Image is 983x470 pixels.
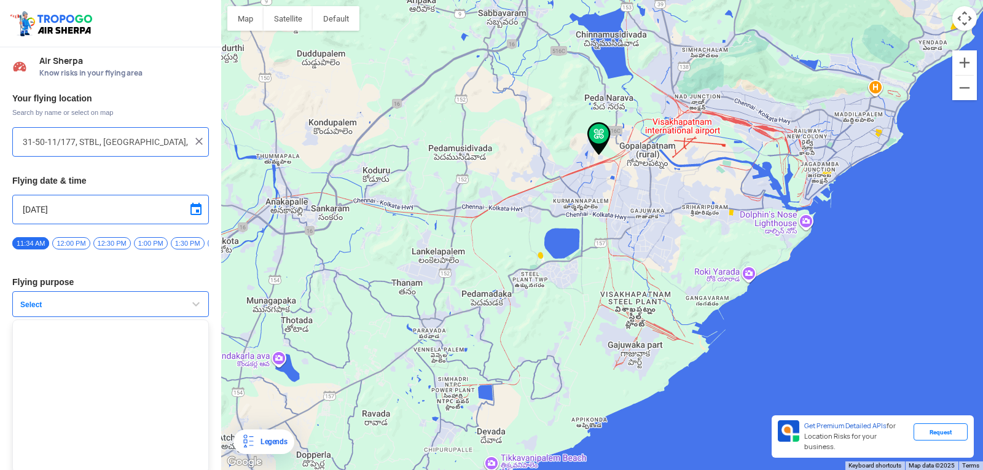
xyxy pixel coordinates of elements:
img: ic_close.png [193,135,205,147]
a: Terms [962,462,979,469]
button: Zoom out [952,76,977,100]
div: Legends [256,434,287,449]
span: Search by name or select on map [12,108,209,117]
span: 2:00 PM [208,237,241,249]
h3: Flying purpose [12,278,209,286]
img: Google [224,454,265,470]
img: Legends [241,434,256,449]
img: Premium APIs [778,420,799,442]
a: Open this area in Google Maps (opens a new window) [224,454,265,470]
span: Select [15,300,169,310]
div: for Location Risks for your business. [799,420,914,453]
span: Air Sherpa [39,56,209,66]
input: Select Date [23,202,198,217]
button: Select [12,291,209,317]
span: Know risks in your flying area [39,68,209,78]
span: 12:00 PM [52,237,90,249]
h3: Flying date & time [12,176,209,185]
span: Get Premium Detailed APIs [804,421,887,430]
h3: Your flying location [12,94,209,103]
button: Show satellite imagery [264,6,313,31]
span: 12:30 PM [93,237,131,249]
button: Keyboard shortcuts [848,461,901,470]
span: Map data ©2025 [909,462,955,469]
button: Show street map [227,6,264,31]
span: 1:00 PM [134,237,168,249]
img: ic_tgdronemaps.svg [9,9,96,37]
span: 1:30 PM [171,237,205,249]
span: 11:34 AM [12,237,49,249]
input: Search your flying location [23,135,189,149]
div: Request [914,423,968,441]
button: Map camera controls [952,6,977,31]
button: Zoom in [952,50,977,75]
img: Risk Scores [12,59,27,74]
